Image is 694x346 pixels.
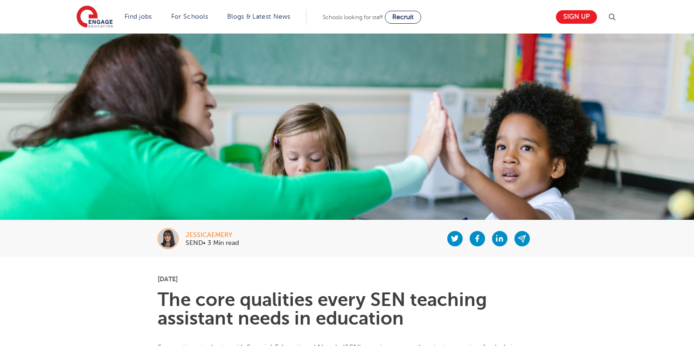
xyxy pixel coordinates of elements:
[227,13,291,20] a: Blogs & Latest News
[385,11,421,24] a: Recruit
[392,14,414,20] span: Recruit
[186,240,239,246] p: SEND• 3 Min read
[171,13,208,20] a: For Schools
[186,232,239,238] div: jessicaemery
[323,14,383,20] span: Schools looking for staff
[556,10,597,24] a: Sign up
[125,13,152,20] a: Find jobs
[76,6,113,29] img: Engage Education
[158,291,537,328] h1: The core qualities every SEN teaching assistant needs in education
[158,276,537,282] p: [DATE]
